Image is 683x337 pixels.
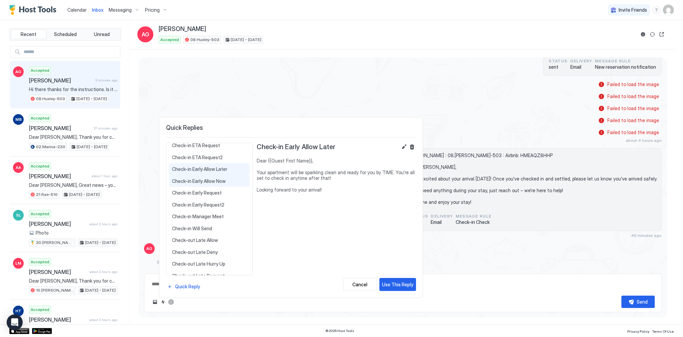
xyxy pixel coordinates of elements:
div: Open Intercom Messenger [7,314,23,330]
span: Check-out Late Hurry Up [172,261,247,267]
button: Delete [408,143,416,151]
button: Cancel [343,278,377,291]
div: Cancel [352,281,367,288]
span: Check-in ETA Request [172,142,247,148]
span: Dear {{Guest First Name}}, Your apartment will be sparkling clean and ready for you by TIME. You'... [257,158,416,193]
div: Quick Reply [175,283,200,290]
span: Check-in Manager Meet [172,214,247,220]
span: Check-in Early Allow Later [172,166,247,172]
button: Use This Reply [379,278,416,291]
span: Quick Replies [166,124,416,132]
div: Use This Reply [382,281,413,288]
span: Check-in Early Allow Now [172,178,247,184]
span: Check-in Will Send [172,226,247,232]
span: Check-out Late Request [172,273,247,279]
span: Check-out Late Allow [172,237,247,243]
button: Quick Reply [166,282,201,291]
span: Check-in Early Request [172,190,247,196]
button: Edit [400,143,408,151]
span: Check-in ETA Request2 [172,154,247,160]
span: Check-out Late Deny [172,249,247,255]
span: Check-in Early Allow Later [257,143,335,151]
span: Check-in Early Request2 [172,202,247,208]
